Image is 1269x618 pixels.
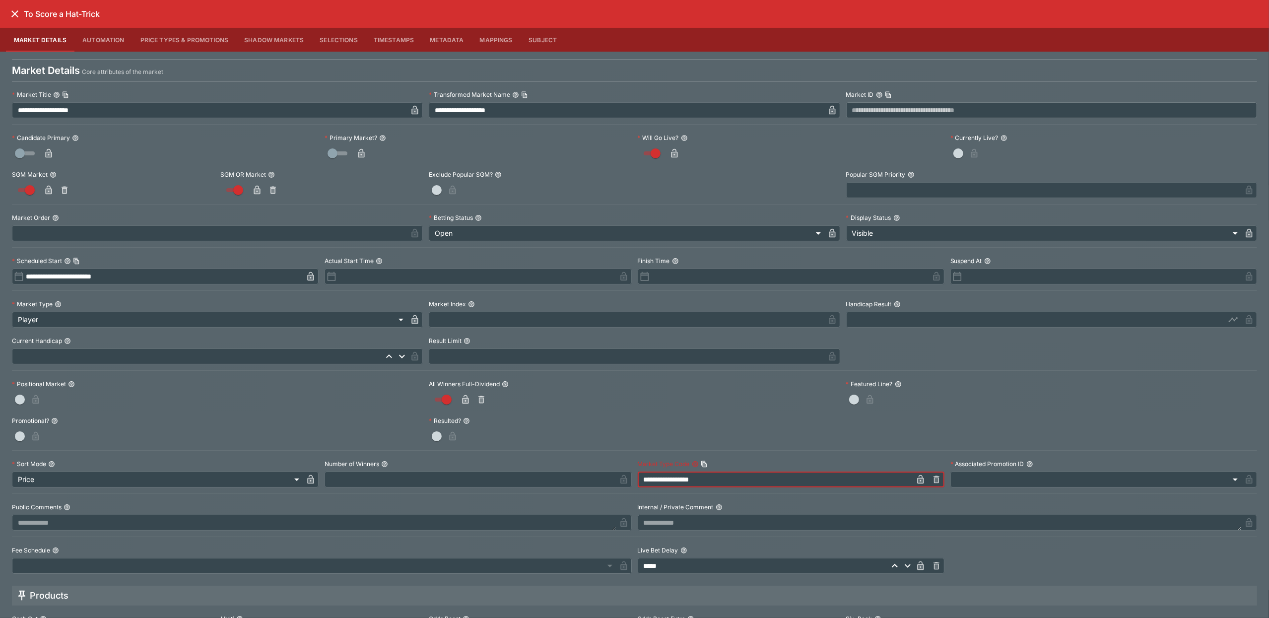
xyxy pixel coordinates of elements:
div: Price [12,472,303,487]
button: Market IDCopy To Clipboard [876,91,883,98]
button: Public Comments [64,504,70,511]
button: Exclude Popular SGM? [495,171,502,178]
p: Market Title [12,90,51,99]
button: Positional Market [68,381,75,388]
p: Current Handicap [12,337,62,345]
button: Market Type CodeCopy To Clipboard [692,461,699,468]
p: Suspend At [950,257,982,265]
button: Number of Winners [381,461,388,468]
p: Live Bet Delay [638,546,678,554]
button: Automation [74,28,133,52]
p: Internal / Private Comment [638,503,714,511]
p: Exclude Popular SGM? [429,170,493,179]
button: Copy To Clipboard [701,461,708,468]
button: close [6,5,24,23]
p: Transformed Market Name [429,90,510,99]
button: Copy To Clipboard [62,91,69,98]
p: Finish Time [638,257,670,265]
button: Market Order [52,214,59,221]
p: Fee Schedule [12,546,50,554]
p: Betting Status [429,213,473,222]
button: Fee Schedule [52,547,59,554]
button: Market Index [468,301,475,308]
button: Market Details [6,28,74,52]
button: Selections [312,28,366,52]
button: All Winners Full-Dividend [502,381,509,388]
p: All Winners Full-Dividend [429,380,500,388]
button: Currently Live? [1001,135,1007,141]
p: Core attributes of the market [82,67,163,77]
p: Market Type [12,300,53,308]
p: Associated Promotion ID [950,460,1024,468]
p: Promotional? [12,416,49,425]
p: Popular SGM Priority [846,170,906,179]
p: Market Type Code [638,460,690,468]
div: Visible [846,225,1241,241]
p: Public Comments [12,503,62,511]
p: Market Index [429,300,466,308]
p: SGM OR Market [220,170,266,179]
p: Resulted? [429,416,461,425]
div: Open [429,225,824,241]
button: Result Limit [464,338,470,344]
p: Sort Mode [12,460,46,468]
button: Candidate Primary [72,135,79,141]
button: Display Status [893,214,900,221]
p: SGM Market [12,170,48,179]
button: Subject [521,28,565,52]
button: Price Types & Promotions [133,28,237,52]
button: Resulted? [463,417,470,424]
button: Betting Status [475,214,482,221]
button: Shadow Markets [236,28,312,52]
h4: Market Details [12,64,80,77]
p: Featured Line? [846,380,893,388]
button: Copy To Clipboard [73,258,80,265]
button: Promotional? [51,417,58,424]
button: Sort Mode [48,461,55,468]
button: Current Handicap [64,338,71,344]
p: Will Go Live? [638,134,679,142]
button: Transformed Market NameCopy To Clipboard [512,91,519,98]
button: Live Bet Delay [680,547,687,554]
p: Positional Market [12,380,66,388]
p: Market Order [12,213,50,222]
button: Featured Line? [895,381,902,388]
p: Candidate Primary [12,134,70,142]
p: Primary Market? [325,134,377,142]
button: Metadata [422,28,471,52]
button: Suspend At [984,258,991,265]
button: Actual Start Time [376,258,383,265]
button: Internal / Private Comment [716,504,723,511]
button: SGM Market [50,171,57,178]
button: Will Go Live? [681,135,688,141]
button: Finish Time [672,258,679,265]
button: Handicap Result [894,301,901,308]
button: Timestamps [366,28,422,52]
p: Currently Live? [950,134,999,142]
button: SGM OR Market [268,171,275,178]
p: Market ID [846,90,874,99]
button: Copy To Clipboard [521,91,528,98]
button: Associated Promotion ID [1026,461,1033,468]
h6: To Score a Hat-Trick [24,9,100,19]
p: Display Status [846,213,891,222]
h5: Products [30,590,68,601]
button: Popular SGM Priority [908,171,915,178]
button: Scheduled StartCopy To Clipboard [64,258,71,265]
button: Mappings [472,28,521,52]
p: Scheduled Start [12,257,62,265]
p: Actual Start Time [325,257,374,265]
button: Primary Market? [379,135,386,141]
button: Copy To Clipboard [885,91,892,98]
div: Player [12,312,407,328]
p: Result Limit [429,337,462,345]
button: Market TitleCopy To Clipboard [53,91,60,98]
button: Market Type [55,301,62,308]
p: Handicap Result [846,300,892,308]
p: Number of Winners [325,460,379,468]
